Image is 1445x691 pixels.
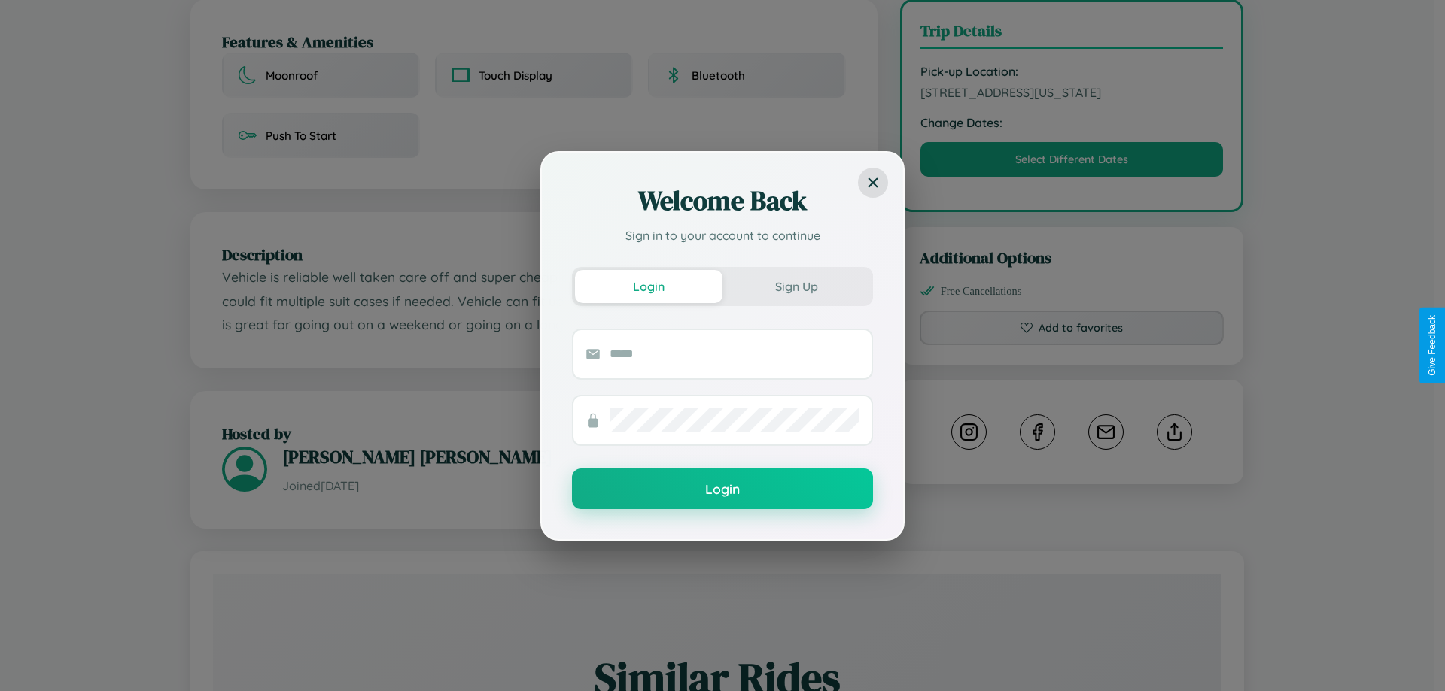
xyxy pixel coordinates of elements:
button: Login [572,468,873,509]
button: Login [575,270,722,303]
h2: Welcome Back [572,183,873,219]
div: Give Feedback [1427,315,1437,376]
button: Sign Up [722,270,870,303]
p: Sign in to your account to continue [572,226,873,244]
